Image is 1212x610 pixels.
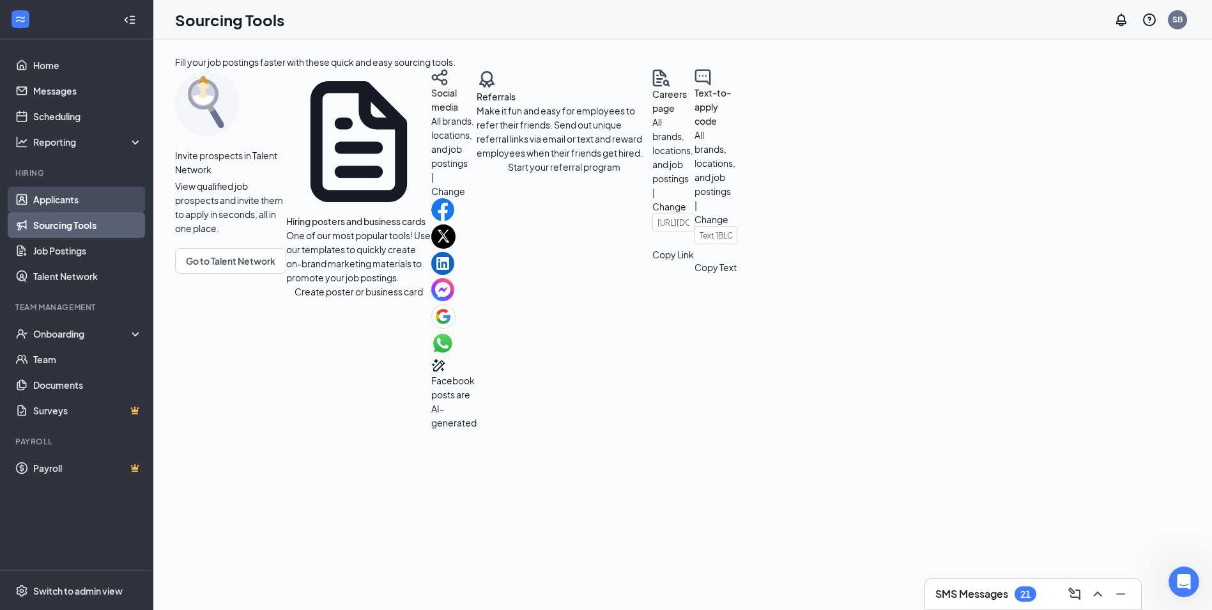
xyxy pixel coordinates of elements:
div: 21 [1020,589,1031,600]
svg: UserCheck [15,327,28,340]
a: Applicants [33,187,142,212]
svg: Document [286,69,431,214]
button: ChevronUp [1087,584,1108,604]
div: Reporting [33,136,143,148]
div: | [694,198,737,212]
span: All brands, locations, and job postings [652,116,693,184]
div: SB [1172,14,1183,25]
a: Home [33,52,142,78]
img: linkedinIcon [431,252,454,275]
svg: Notifications [1114,12,1129,27]
p: One of our most popular tools! Use our templates to quickly create on-brand marketing materials t... [286,228,431,285]
button: Change [694,212,728,226]
span: Invite prospects in Talent Network [175,148,286,176]
svg: ComposeMessage [1067,586,1082,602]
h4: Careers page [652,87,695,115]
a: Job Postings [33,238,142,263]
svg: WorkstreamLogo [14,13,27,26]
a: Documents [33,372,142,398]
button: Copy Text [694,260,737,274]
button: Change [431,184,465,198]
p: Make it fun and easy for employees to refer their friends. Send out unique referral links via ema... [477,104,652,160]
div: | [431,170,477,184]
img: share [431,69,448,86]
button: Go to Talent Network [175,248,286,274]
span: All brands, locations, and job postings [694,129,735,197]
svg: QuestionInfo [1142,12,1157,27]
div: Team Management [15,302,140,313]
span: View qualified job prospects and invite them to apply in seconds, all in one place. [175,179,286,235]
img: googleIcon [431,304,456,329]
div: Hiring [15,168,140,178]
button: ComposeMessage [1064,584,1085,604]
h1: Sourcing Tools [175,9,284,31]
button: Copy Link [652,247,694,262]
svg: Minimize [1113,586,1128,602]
img: whatsappIcon [431,332,454,355]
svg: Analysis [15,136,28,148]
img: xIcon [431,224,456,249]
img: badge [477,69,497,90]
svg: Settings [15,584,28,597]
a: Talent Network [33,263,142,289]
a: Team [33,347,142,372]
img: facebookMessengerIcon [431,278,454,301]
a: Messages [33,78,142,104]
svg: ChevronUp [1090,586,1105,602]
div: Onboarding [33,327,132,340]
a: SurveysCrown [33,398,142,423]
div: Fill your job postings faster with these quick and easy sourcing tools. [175,55,456,69]
div: Switch to admin view [33,584,123,597]
button: Change [652,199,686,214]
img: careers [652,69,670,87]
div: Payroll [15,436,140,447]
button: Minimize [1110,584,1131,604]
h4: Social media [431,86,477,114]
img: sourcing-tools [175,72,239,136]
h4: Text-to-apply code [694,86,737,128]
img: facebookIcon [431,198,454,221]
svg: MagicPencil [431,358,447,373]
a: Scheduling [33,104,142,129]
a: Sourcing Tools [33,212,142,238]
button: Start your referral program [477,160,652,174]
div: | [652,185,695,199]
h4: Hiring posters and business cards [286,214,431,228]
a: PayrollCrown [33,455,142,481]
span: All brands, locations, and job postings [431,115,474,169]
iframe: Intercom live chat [1169,567,1199,597]
h4: Referrals [477,90,652,104]
h3: SMS Messages [935,587,1008,601]
p: Facebook posts are AI-generated [431,373,477,430]
svg: Collapse [123,13,136,26]
button: Create poster or business card [286,285,431,299]
img: text [694,69,711,86]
